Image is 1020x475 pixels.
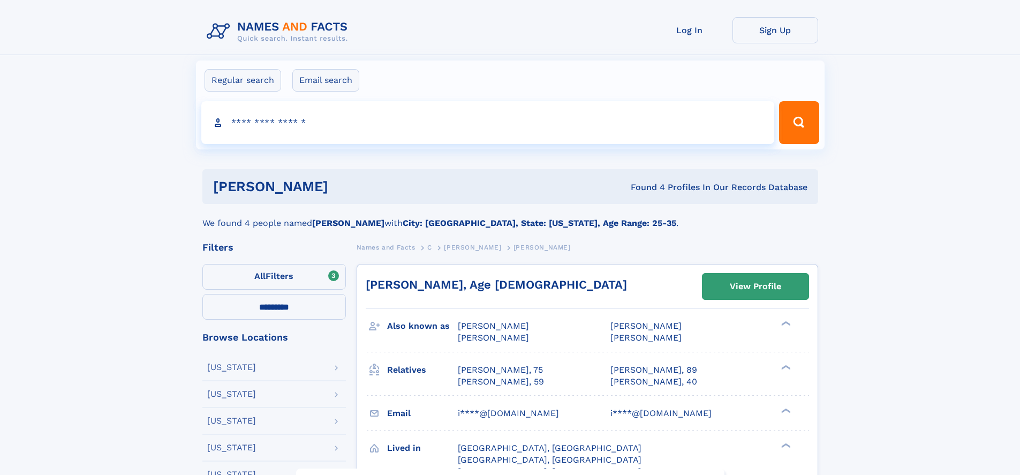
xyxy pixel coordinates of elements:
[779,407,791,414] div: ❯
[207,363,256,372] div: [US_STATE]
[458,443,641,453] span: [GEOGRAPHIC_DATA], [GEOGRAPHIC_DATA]
[779,364,791,371] div: ❯
[479,182,807,193] div: Found 4 Profiles In Our Records Database
[387,317,458,335] h3: Also known as
[202,264,346,290] label: Filters
[458,376,544,388] a: [PERSON_NAME], 59
[610,364,697,376] a: [PERSON_NAME], 89
[205,69,281,92] label: Regular search
[779,101,819,144] button: Search Button
[202,243,346,252] div: Filters
[610,376,697,388] a: [PERSON_NAME], 40
[387,404,458,423] h3: Email
[702,274,809,299] a: View Profile
[444,244,501,251] span: [PERSON_NAME]
[647,17,732,43] a: Log In
[292,69,359,92] label: Email search
[610,333,682,343] span: [PERSON_NAME]
[202,204,818,230] div: We found 4 people named with .
[387,361,458,379] h3: Relatives
[366,278,627,291] a: [PERSON_NAME], Age [DEMOGRAPHIC_DATA]
[312,218,384,228] b: [PERSON_NAME]
[458,455,641,465] span: [GEOGRAPHIC_DATA], [GEOGRAPHIC_DATA]
[254,271,266,281] span: All
[202,333,346,342] div: Browse Locations
[427,240,432,254] a: C
[357,240,415,254] a: Names and Facts
[444,240,501,254] a: [PERSON_NAME]
[387,439,458,457] h3: Lived in
[458,321,529,331] span: [PERSON_NAME]
[458,333,529,343] span: [PERSON_NAME]
[427,244,432,251] span: C
[207,443,256,452] div: [US_STATE]
[201,101,775,144] input: search input
[732,17,818,43] a: Sign Up
[458,364,543,376] a: [PERSON_NAME], 75
[403,218,676,228] b: City: [GEOGRAPHIC_DATA], State: [US_STATE], Age Range: 25-35
[779,442,791,449] div: ❯
[213,180,480,193] h1: [PERSON_NAME]
[207,390,256,398] div: [US_STATE]
[207,417,256,425] div: [US_STATE]
[610,321,682,331] span: [PERSON_NAME]
[779,320,791,327] div: ❯
[513,244,571,251] span: [PERSON_NAME]
[730,274,781,299] div: View Profile
[202,17,357,46] img: Logo Names and Facts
